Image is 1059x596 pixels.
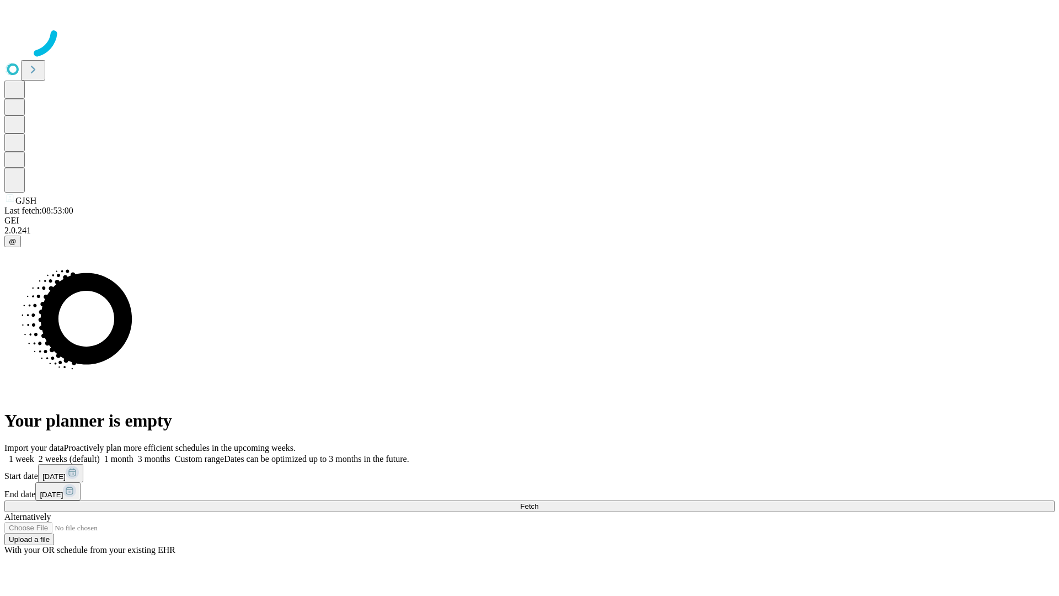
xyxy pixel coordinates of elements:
[4,534,54,545] button: Upload a file
[35,482,81,501] button: [DATE]
[175,454,224,464] span: Custom range
[39,454,100,464] span: 2 weeks (default)
[4,216,1055,226] div: GEI
[42,472,66,481] span: [DATE]
[138,454,170,464] span: 3 months
[4,545,175,555] span: With your OR schedule from your existing EHR
[520,502,538,510] span: Fetch
[4,226,1055,236] div: 2.0.241
[40,491,63,499] span: [DATE]
[4,482,1055,501] div: End date
[224,454,409,464] span: Dates can be optimized up to 3 months in the future.
[4,443,64,453] span: Import your data
[4,512,51,521] span: Alternatively
[4,464,1055,482] div: Start date
[9,237,17,246] span: @
[9,454,34,464] span: 1 week
[64,443,296,453] span: Proactively plan more efficient schedules in the upcoming weeks.
[104,454,133,464] span: 1 month
[4,501,1055,512] button: Fetch
[38,464,83,482] button: [DATE]
[4,236,21,247] button: @
[15,196,36,205] span: GJSH
[4,206,73,215] span: Last fetch: 08:53:00
[4,411,1055,431] h1: Your planner is empty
